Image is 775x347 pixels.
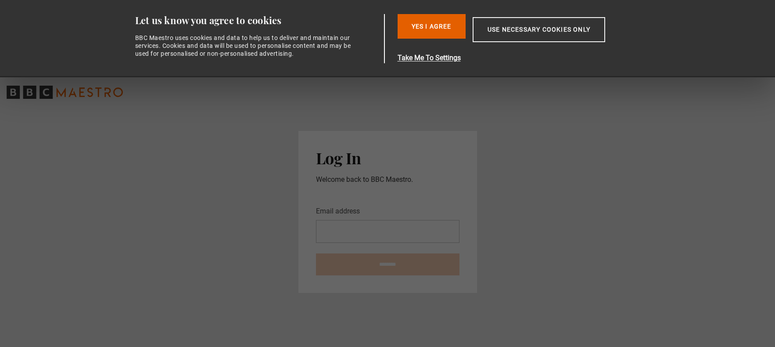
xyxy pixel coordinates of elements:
div: Let us know you agree to cookies [135,14,381,27]
p: Welcome back to BBC Maestro. [316,174,459,185]
div: BBC Maestro uses cookies and data to help us to deliver and maintain our services. Cookies and da... [135,34,356,58]
svg: BBC Maestro [7,86,123,99]
h2: Log In [316,148,459,167]
button: Take Me To Settings [398,53,647,63]
button: Yes I Agree [398,14,466,39]
label: Email address [316,206,360,217]
button: Use necessary cookies only [473,17,605,42]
